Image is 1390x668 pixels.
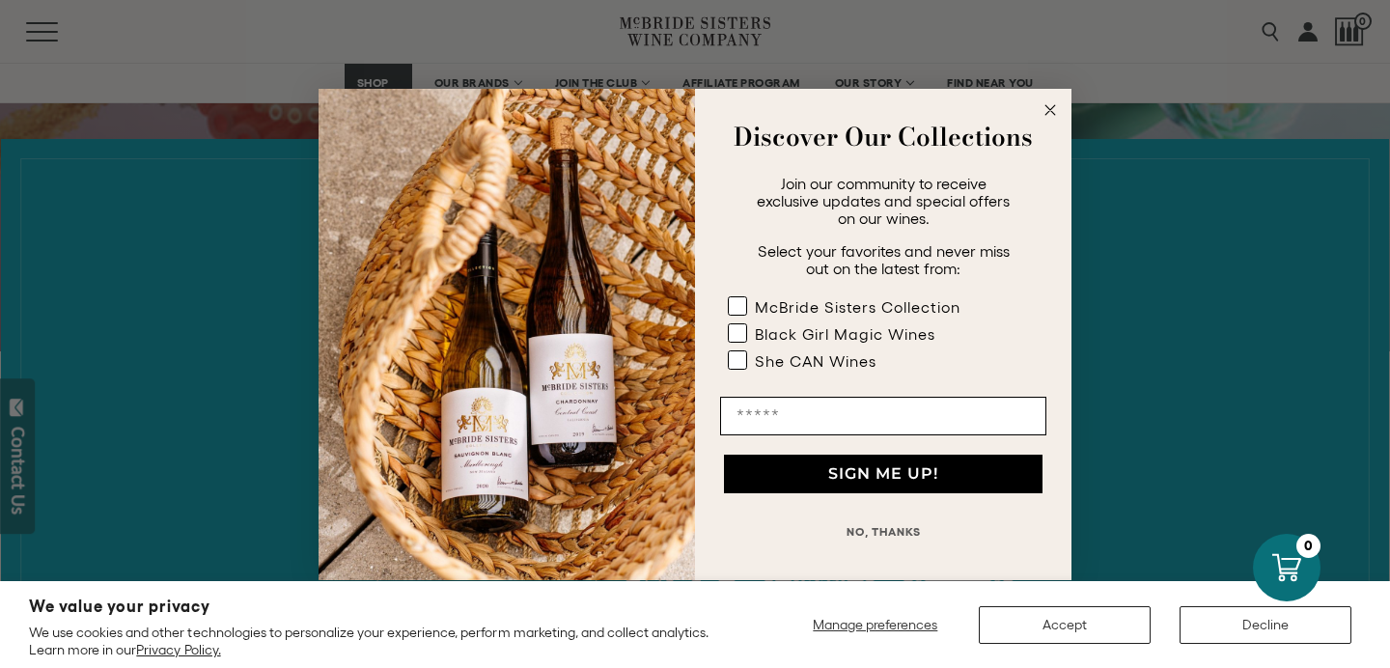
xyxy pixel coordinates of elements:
div: McBride Sisters Collection [755,298,960,316]
button: Close dialog [1039,98,1062,122]
div: She CAN Wines [755,352,876,370]
strong: Discover Our Collections [734,118,1033,155]
span: Select your favorites and never miss out on the latest from: [758,242,1010,277]
button: Decline [1180,606,1351,644]
button: NO, THANKS [720,513,1046,551]
button: Accept [979,606,1151,644]
div: Black Girl Magic Wines [755,325,935,343]
span: Join our community to receive exclusive updates and special offers on our wines. [757,175,1010,227]
h2: We value your privacy [29,598,735,615]
img: 42653730-7e35-4af7-a99d-12bf478283cf.jpeg [319,89,695,580]
span: Manage preferences [813,617,937,632]
div: 0 [1296,534,1320,558]
button: Manage preferences [801,606,950,644]
input: Email [720,397,1046,435]
button: SIGN ME UP! [724,455,1042,493]
a: Privacy Policy. [136,642,220,657]
p: We use cookies and other technologies to personalize your experience, perform marketing, and coll... [29,624,735,658]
